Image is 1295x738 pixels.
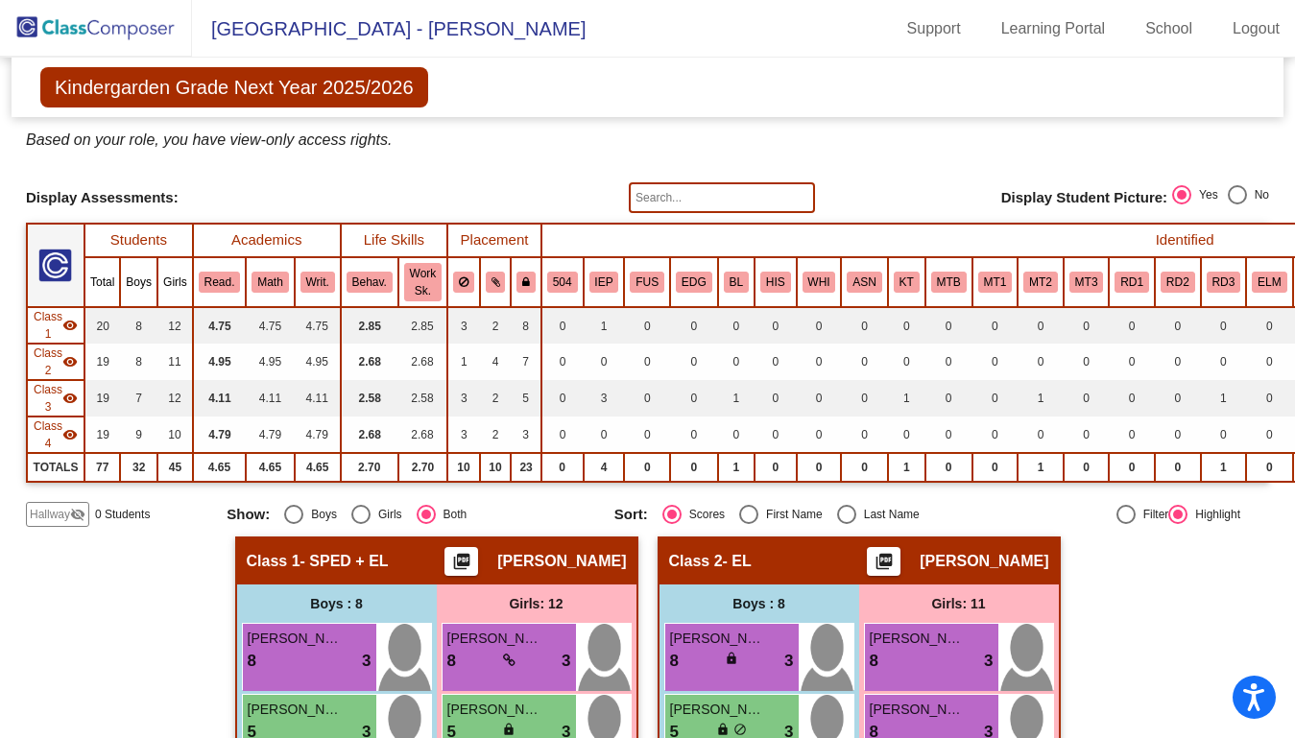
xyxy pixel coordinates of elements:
[986,13,1121,44] a: Learning Portal
[246,307,294,344] td: 4.75
[797,344,842,380] td: 0
[1069,272,1104,293] button: MT3
[925,257,972,307] th: MTSS Plan - Behavior
[614,505,988,524] mat-radio-group: Select an option
[447,649,456,674] span: 8
[34,417,62,452] span: Class 4
[447,700,543,720] span: [PERSON_NAME] Mand
[1001,189,1167,206] span: Display Student Picture:
[341,380,398,417] td: 2.58
[718,344,755,380] td: 0
[803,272,836,293] button: WHI
[120,307,157,344] td: 8
[26,189,179,206] span: Display Assessments:
[27,417,84,453] td: Kristen Ludington - EL
[341,224,447,257] th: Life Skills
[120,380,157,417] td: 7
[541,453,584,482] td: 0
[755,380,797,417] td: 0
[724,272,749,293] button: BL
[584,257,625,307] th: Individualized Education Plan
[1247,186,1269,203] div: No
[447,380,480,417] td: 3
[624,307,670,344] td: 0
[1130,13,1208,44] a: School
[972,453,1019,482] td: 0
[120,453,157,482] td: 32
[841,344,887,380] td: 0
[1018,453,1064,482] td: 1
[1064,453,1110,482] td: 0
[541,257,584,307] th: 504 Plan
[670,307,718,344] td: 0
[1246,257,1292,307] th: EL Monitor
[676,272,712,293] button: EDG
[589,272,619,293] button: IEP
[295,417,341,453] td: 4.79
[502,723,516,736] span: lock
[1109,417,1155,453] td: 0
[978,272,1013,293] button: MT1
[718,417,755,453] td: 0
[972,344,1019,380] td: 0
[34,308,62,343] span: Class 1
[341,453,398,482] td: 2.70
[237,584,437,623] div: Boys : 8
[34,381,62,416] span: Class 3
[295,344,341,380] td: 4.95
[841,257,887,307] th: Asian
[1064,417,1110,453] td: 0
[624,453,670,482] td: 0
[27,307,84,344] td: Polly Hughes - SPED + EL
[630,272,664,293] button: FUS
[1064,307,1110,344] td: 0
[84,453,120,482] td: 77
[480,344,512,380] td: 4
[480,307,512,344] td: 2
[1246,417,1292,453] td: 0
[62,391,78,406] mat-icon: visibility
[841,417,887,453] td: 0
[925,344,972,380] td: 0
[1172,185,1269,210] mat-radio-group: Select an option
[362,649,371,674] span: 3
[1252,272,1286,293] button: ELM
[624,417,670,453] td: 0
[888,453,925,482] td: 1
[341,344,398,380] td: 2.68
[541,417,584,453] td: 0
[755,453,797,482] td: 0
[62,354,78,369] mat-icon: visibility
[1155,453,1201,482] td: 0
[26,131,393,148] i: Based on your role, you have view-only access rights.
[404,263,442,301] button: Work Sk.
[870,629,966,649] span: [PERSON_NAME]
[157,417,193,453] td: 10
[888,257,925,307] th: Kid Talk
[541,380,584,417] td: 0
[347,272,393,293] button: Behav.
[1109,344,1155,380] td: 0
[670,257,718,307] th: EDGE Group
[511,344,541,380] td: 7
[447,224,541,257] th: Placement
[1201,417,1247,453] td: 0
[62,318,78,333] mat-icon: visibility
[888,380,925,417] td: 1
[303,506,337,523] div: Boys
[84,257,120,307] th: Total
[758,506,823,523] div: First Name
[670,380,718,417] td: 0
[447,629,543,649] span: [PERSON_NAME]
[247,552,300,571] span: Class 1
[30,506,70,523] span: Hallway
[894,272,920,293] button: KT
[718,257,755,307] th: Black/African-American
[1115,272,1149,293] button: RD1
[1187,506,1240,523] div: Highlight
[199,272,241,293] button: Read.
[246,417,294,453] td: 4.79
[27,344,84,380] td: Nicole Chesney - EL
[624,257,670,307] th: FUSION
[1201,344,1247,380] td: 0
